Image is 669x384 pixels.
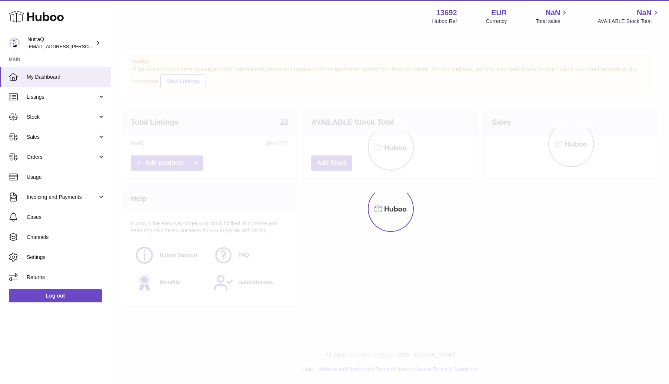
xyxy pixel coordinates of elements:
span: AVAILABLE Stock Total [598,18,660,25]
span: Cases [27,214,105,221]
span: Invoicing and Payments [27,194,97,201]
span: Stock [27,114,97,121]
span: Usage [27,174,105,181]
div: Huboo Ref [432,18,457,25]
span: Listings [27,93,97,101]
span: Returns [27,274,105,281]
span: NaN [545,8,560,18]
strong: 13692 [436,8,457,18]
img: odd.nordahl@nutraq.com [9,37,20,49]
a: NaN Total sales [536,8,569,25]
a: Log out [9,289,102,302]
strong: EUR [491,8,507,18]
span: Sales [27,134,97,141]
span: My Dashboard [27,73,105,81]
span: Settings [27,254,105,261]
span: Channels [27,234,105,241]
span: NaN [637,8,652,18]
div: Currency [486,18,507,25]
span: [EMAIL_ADDRESS][PERSON_NAME][DOMAIN_NAME] [27,43,149,49]
div: NutraQ [27,36,94,50]
span: Orders [27,154,97,161]
span: Total sales [536,18,569,25]
a: NaN AVAILABLE Stock Total [598,8,660,25]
